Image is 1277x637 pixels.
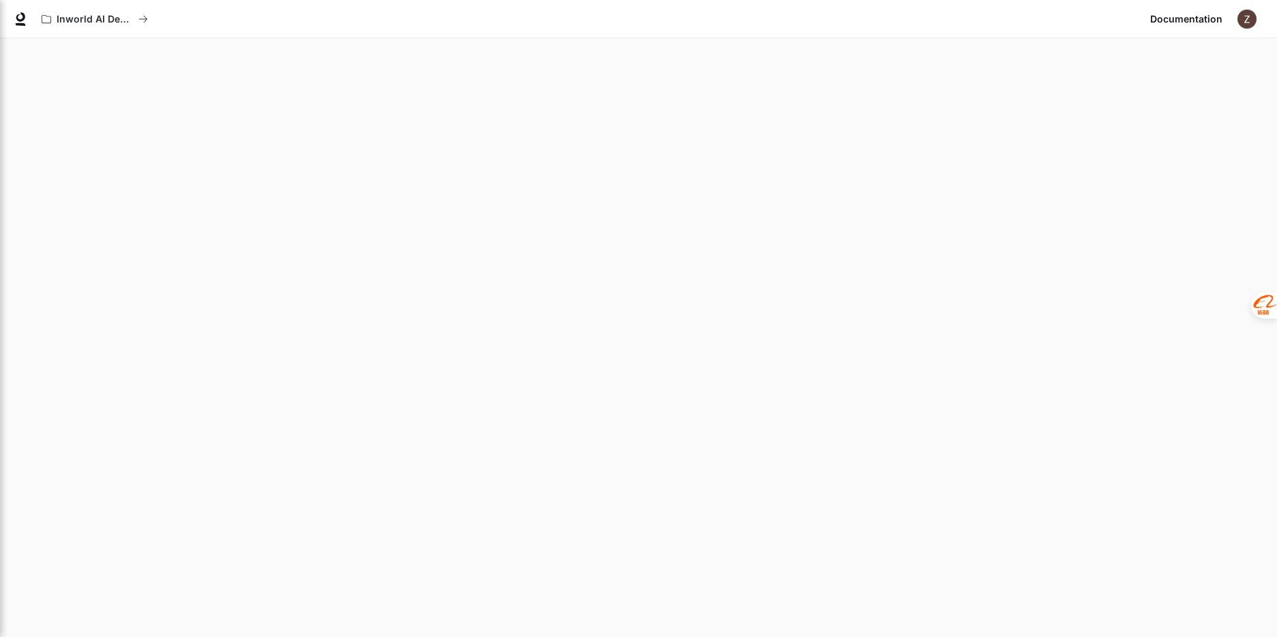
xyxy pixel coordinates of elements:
[1150,11,1222,28] span: Documentation
[35,5,154,33] button: All workspaces
[1237,10,1257,29] img: User avatar
[1233,5,1261,33] button: User avatar
[1145,5,1228,33] a: Documentation
[57,14,133,25] p: Inworld AI Demos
